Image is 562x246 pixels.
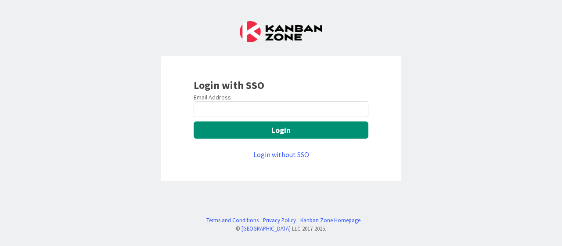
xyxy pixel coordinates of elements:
a: Kanban Zone Homepage [300,216,360,224]
div: © LLC 2017- 2025 . [202,224,360,233]
label: Email Address [194,93,231,101]
img: Kanban Zone [240,21,322,42]
a: Login without SSO [253,150,309,159]
a: Privacy Policy [263,216,296,224]
a: [GEOGRAPHIC_DATA] [241,225,291,232]
button: Login [194,121,368,139]
b: Login with SSO [194,78,264,92]
a: Terms and Conditions [206,216,259,224]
